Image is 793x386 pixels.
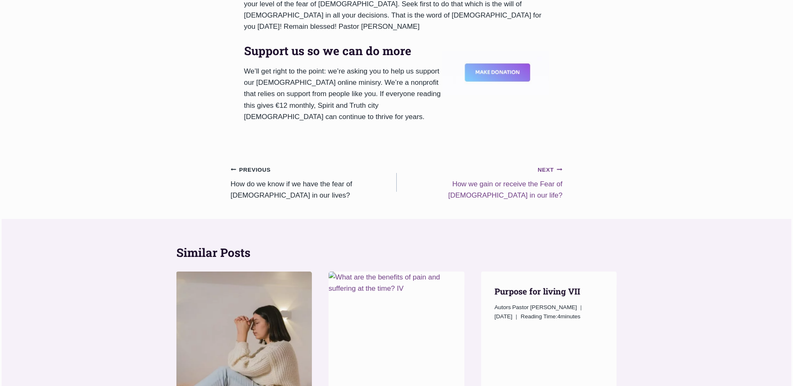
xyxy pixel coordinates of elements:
[231,164,397,201] a: PreviousHow do we know if we have the fear of [DEMOGRAPHIC_DATA] in our lives?
[495,286,580,297] a: Purpose for living VII
[512,304,577,310] span: Pastor [PERSON_NAME]
[561,313,581,320] span: minutes
[397,164,563,201] a: NextHow we gain or receive the Fear of [DEMOGRAPHIC_DATA] in our life?
[176,244,617,262] h2: Similar Posts
[495,303,511,312] span: Autors
[231,164,563,201] nav: Posts
[442,51,549,95] img: PayPal - The safer, easier way to pay online!
[521,312,581,321] span: 4
[244,66,442,122] p: We’ll get right to the point: we’re asking you to help us support our [DEMOGRAPHIC_DATA] online m...
[538,165,562,175] small: Next
[244,42,442,60] h2: Support us so we can do more
[495,312,513,321] time: [DATE]
[521,313,558,320] span: Reading Time:
[231,165,271,175] small: Previous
